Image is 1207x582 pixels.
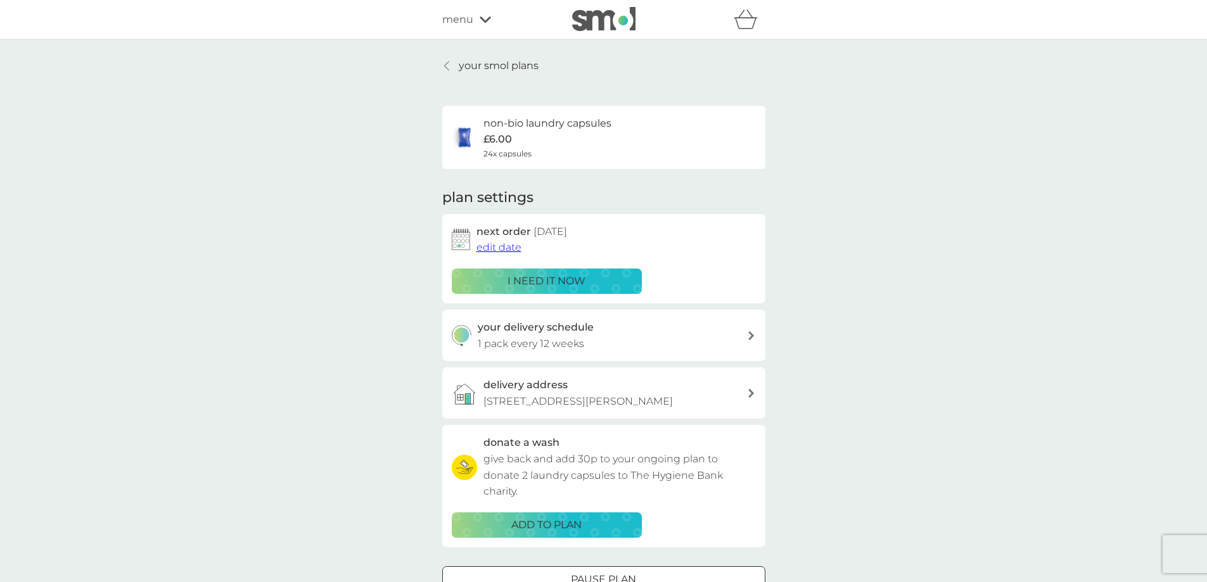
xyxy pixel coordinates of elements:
[483,451,756,500] p: give back and add 30p to your ongoing plan to donate 2 laundry capsules to The Hygiene Bank charity.
[483,115,611,132] h6: non-bio laundry capsules
[483,393,673,410] p: [STREET_ADDRESS][PERSON_NAME]
[452,269,642,294] button: i need it now
[476,239,521,256] button: edit date
[533,225,567,237] span: [DATE]
[483,434,559,451] h3: donate a wash
[508,273,585,289] p: i need it now
[476,241,521,253] span: edit date
[478,319,594,336] h3: your delivery schedule
[442,188,533,208] h2: plan settings
[483,131,512,148] p: £6.00
[734,7,765,32] div: basket
[476,224,567,240] h2: next order
[442,310,765,361] button: your delivery schedule1 pack every 12 weeks
[442,11,473,28] span: menu
[452,512,642,538] button: ADD TO PLAN
[483,148,532,160] span: 24x capsules
[442,367,765,419] a: delivery address[STREET_ADDRESS][PERSON_NAME]
[452,125,477,150] img: non-bio laundry capsules
[478,336,584,352] p: 1 pack every 12 weeks
[442,58,539,74] a: your smol plans
[511,517,582,533] p: ADD TO PLAN
[459,58,539,74] p: your smol plans
[483,377,568,393] h3: delivery address
[572,7,635,31] img: smol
